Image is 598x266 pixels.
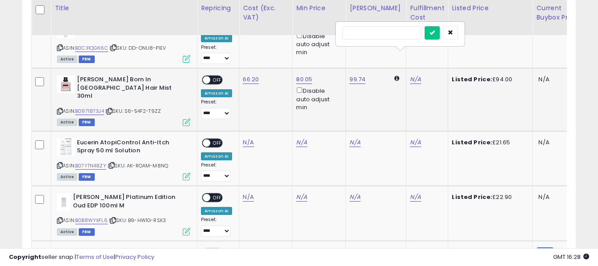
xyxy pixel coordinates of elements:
b: Listed Price: [452,75,492,83]
b: [PERSON_NAME] Born In [GEOGRAPHIC_DATA] Hair Mist 30ml [77,75,185,103]
div: Amazon AI [201,152,232,160]
div: Listed Price [452,4,529,13]
div: Amazon AI [201,89,232,97]
b: [PERSON_NAME] Platinum Edition Oud EDP 100ml M [73,193,181,212]
a: B0B8WYXFL6 [75,217,108,224]
div: Amazon AI [201,207,232,215]
i: Calculated using Dynamic Max Price. [394,75,399,81]
div: Preset: [201,99,232,119]
span: All listings currently available for purchase on Amazon [57,119,77,126]
span: N/A [538,193,549,201]
img: 11l6HsIwcRL._SL40_.jpg [57,193,71,211]
b: Eucerin AtopiControl Anti-Itch Spray 50 ml Solution [77,139,185,157]
div: Preset: [201,44,232,64]
b: Listed Price: [452,193,492,201]
a: N/A [349,138,360,147]
span: OFF [210,194,225,202]
a: 80.05 [296,75,312,84]
div: ASIN: [57,75,190,125]
b: Listed Price: [452,138,492,147]
a: N/A [410,138,421,147]
span: OFF [210,139,225,147]
span: FBM [79,173,95,181]
a: B0971873J4 [75,107,104,115]
div: Repricing [201,4,235,13]
div: Title [55,4,193,13]
span: | SKU: AK-ROAM-M8NQ [108,162,168,169]
span: FBM [79,228,95,236]
div: £21.65 [452,139,526,147]
span: All listings currently available for purchase on Amazon [57,56,77,63]
span: | SKU: S6-54F2-T9ZZ [105,107,161,115]
span: 2025-09-16 16:28 GMT [553,253,589,261]
span: All listings currently available for purchase on Amazon [57,173,77,181]
a: N/A [296,193,307,202]
div: Disable auto adjust min [296,86,339,111]
div: Preset: [201,162,232,182]
div: Cost (Exc. VAT) [243,4,289,22]
a: N/A [296,138,307,147]
a: N/A [410,193,421,202]
a: Terms of Use [76,253,114,261]
div: Preset: [201,217,232,237]
div: Fulfillment Cost [410,4,444,22]
div: £22.90 [452,193,526,201]
span: N/A [538,75,549,83]
a: N/A [349,193,360,202]
a: Privacy Policy [115,253,154,261]
a: N/A [410,75,421,84]
a: B0C31QG66C [75,44,108,52]
div: Min Price [296,4,342,13]
span: FBM [79,56,95,63]
span: All listings currently available for purchase on Amazon [57,228,77,236]
a: 99.74 [349,75,365,84]
div: Current Buybox Price [536,4,582,22]
span: FBM [79,119,95,126]
a: N/A [243,193,253,202]
div: ASIN: [57,20,190,62]
a: B07YTN48ZY [75,162,106,170]
span: OFF [210,76,225,84]
div: ASIN: [57,139,190,180]
img: 410noh9EQKL._SL40_.jpg [57,75,75,93]
strong: Copyright [9,253,41,261]
div: ASIN: [57,193,190,234]
a: 66.20 [243,75,259,84]
span: | SKU: B9-HW1G-RSK3 [109,217,166,224]
img: 41tDhHyD0uL._SL40_.jpg [57,139,75,156]
span: | SKU: DD-ONU8-P1EV [109,44,166,52]
div: £94.00 [452,75,526,83]
div: [PERSON_NAME] [349,4,402,13]
div: seller snap | | [9,253,154,262]
span: N/A [538,138,549,147]
a: N/A [243,138,253,147]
